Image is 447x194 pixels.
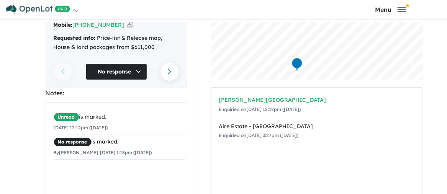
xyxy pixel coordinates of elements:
[54,150,152,155] small: By [PERSON_NAME] - [DATE] 1:18pm ([DATE])
[219,118,415,145] a: Aire Estate - [GEOGRAPHIC_DATA]Enquiried on[DATE] 3:27pm ([DATE])
[291,57,303,72] div: Map marker
[219,122,415,131] div: Aire Estate - [GEOGRAPHIC_DATA]
[219,92,415,118] a: [PERSON_NAME][GEOGRAPHIC_DATA]Enquiried on[DATE] 12:12pm ([DATE])
[336,6,445,13] button: Toggle navigation
[219,106,301,112] small: Enquiried on [DATE] 12:12pm ([DATE])
[54,112,185,122] div: is marked.
[54,137,185,147] div: is marked.
[54,34,96,41] strong: Requested info:
[219,96,415,105] div: [PERSON_NAME][GEOGRAPHIC_DATA]
[54,125,108,130] small: [DATE] 12:12pm ([DATE])
[73,21,124,28] a: [PHONE_NUMBER]
[46,88,187,98] div: Notes:
[219,132,299,138] small: Enquiried on [DATE] 3:27pm ([DATE])
[54,21,73,28] strong: Mobile:
[54,34,179,52] div: Price-list & Release map, House & land packages from $611,000
[54,137,92,147] span: No response
[6,5,70,14] img: Openlot PRO Logo White
[54,112,79,122] span: Unread
[86,64,147,80] button: No response
[128,21,133,29] button: Copy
